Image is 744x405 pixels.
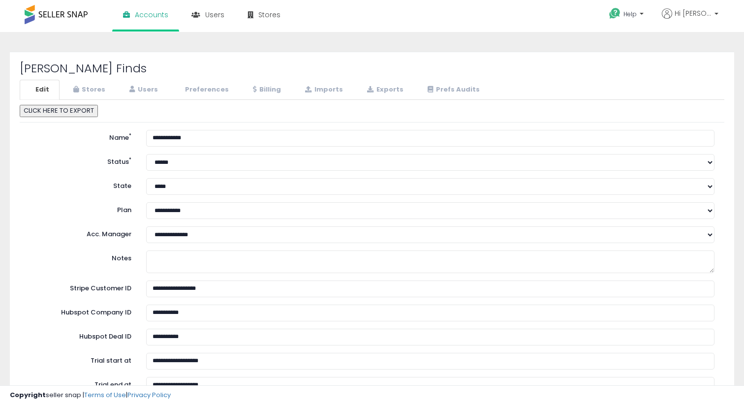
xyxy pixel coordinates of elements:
label: Stripe Customer ID [22,280,139,293]
span: Hi [PERSON_NAME] [675,8,712,18]
label: Name [22,130,139,143]
span: Accounts [135,10,168,20]
a: Hi [PERSON_NAME] [662,8,718,31]
label: Acc. Manager [22,226,139,239]
a: Edit [20,80,60,100]
label: Notes [22,250,139,263]
a: Exports [354,80,414,100]
a: Terms of Use [84,390,126,400]
a: Users [117,80,168,100]
strong: Copyright [10,390,46,400]
a: Stores [61,80,116,100]
a: Preferences [169,80,239,100]
label: Plan [22,202,139,215]
a: Privacy Policy [127,390,171,400]
h2: [PERSON_NAME] Finds [20,62,724,75]
a: Billing [240,80,291,100]
label: State [22,178,139,191]
label: Hubspot Deal ID [22,329,139,342]
button: CLICK HERE TO EXPORT [20,105,98,117]
a: Prefs Audits [415,80,490,100]
span: Stores [258,10,280,20]
label: Hubspot Company ID [22,305,139,317]
div: seller snap | | [10,391,171,400]
label: Trial start at [22,353,139,366]
i: Get Help [609,7,621,20]
span: Users [205,10,224,20]
label: Trial end at [22,377,139,390]
label: Status [22,154,139,167]
span: Help [623,10,637,18]
a: Imports [292,80,353,100]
